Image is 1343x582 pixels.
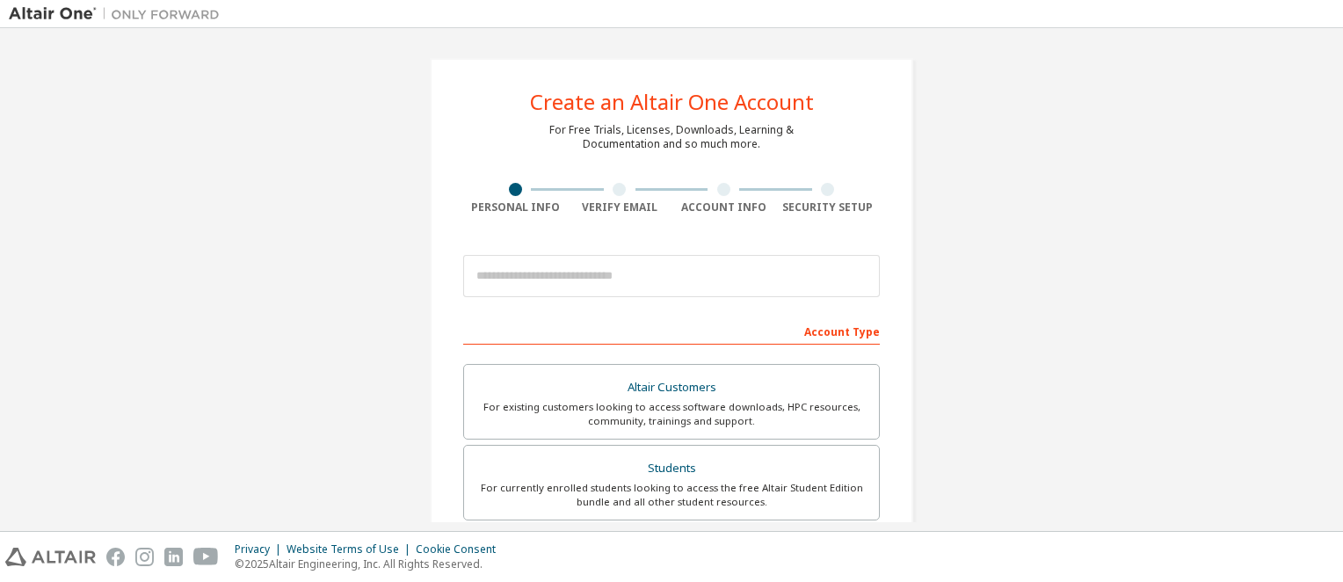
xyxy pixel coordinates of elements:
[106,548,125,566] img: facebook.svg
[235,557,506,571] p: © 2025 Altair Engineering, Inc. All Rights Reserved.
[416,542,506,557] div: Cookie Consent
[5,548,96,566] img: altair_logo.svg
[135,548,154,566] img: instagram.svg
[164,548,183,566] img: linkedin.svg
[193,548,219,566] img: youtube.svg
[235,542,287,557] div: Privacy
[463,316,880,345] div: Account Type
[568,200,672,215] div: Verify Email
[463,200,568,215] div: Personal Info
[9,5,229,23] img: Altair One
[475,375,868,400] div: Altair Customers
[549,123,794,151] div: For Free Trials, Licenses, Downloads, Learning & Documentation and so much more.
[671,200,776,215] div: Account Info
[776,200,881,215] div: Security Setup
[475,400,868,428] div: For existing customers looking to access software downloads, HPC resources, community, trainings ...
[475,481,868,509] div: For currently enrolled students looking to access the free Altair Student Edition bundle and all ...
[530,91,814,113] div: Create an Altair One Account
[475,456,868,481] div: Students
[287,542,416,557] div: Website Terms of Use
